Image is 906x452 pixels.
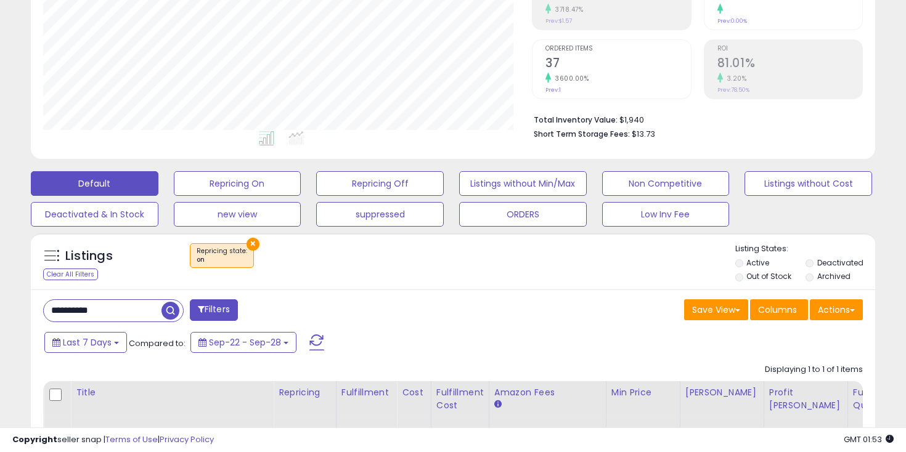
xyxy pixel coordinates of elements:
[494,399,502,410] small: Amazon Fees.
[129,337,186,349] span: Compared to:
[545,56,690,73] h2: 37
[765,364,863,376] div: Displaying 1 to 1 of 1 items
[494,386,601,399] div: Amazon Fees
[745,171,872,196] button: Listings without Cost
[717,56,862,73] h2: 81.01%
[160,434,214,445] a: Privacy Policy
[750,299,808,320] button: Columns
[746,257,769,268] label: Active
[459,171,587,196] button: Listings without Min/Max
[44,332,127,353] button: Last 7 Days
[65,248,113,265] h5: Listings
[545,86,561,94] small: Prev: 1
[723,74,747,83] small: 3.20%
[717,86,749,94] small: Prev: 78.50%
[534,111,854,126] li: $1,940
[769,386,843,412] div: Profit [PERSON_NAME]
[602,202,730,227] button: Low Inv Fee
[12,434,214,446] div: seller snap | |
[817,271,851,281] label: Archived
[717,17,747,25] small: Prev: 0.00%
[735,243,876,255] p: Listing States:
[316,171,444,196] button: Repricing Off
[459,202,587,227] button: ORDERS
[684,299,748,320] button: Save View
[844,434,894,445] span: 2025-10-6 01:53 GMT
[402,386,426,399] div: Cost
[534,129,630,139] b: Short Term Storage Fees:
[436,386,484,412] div: Fulfillment Cost
[190,332,296,353] button: Sep-22 - Sep-28
[602,171,730,196] button: Non Competitive
[534,115,618,125] b: Total Inventory Value:
[197,256,247,264] div: on
[174,171,301,196] button: Repricing On
[31,171,158,196] button: Default
[551,5,583,14] small: 3718.47%
[209,336,281,349] span: Sep-22 - Sep-28
[43,268,98,280] div: Clear All Filters
[611,386,675,399] div: Min Price
[63,336,112,349] span: Last 7 Days
[279,386,331,399] div: Repricing
[12,434,57,445] strong: Copyright
[551,74,589,83] small: 3600.00%
[31,202,158,227] button: Deactivated & In Stock
[545,17,572,25] small: Prev: $1.57
[685,386,759,399] div: [PERSON_NAME]
[632,128,655,140] span: $13.73
[853,386,896,412] div: Fulfillable Quantity
[341,386,391,399] div: Fulfillment
[174,202,301,227] button: new view
[758,304,797,316] span: Columns
[247,238,259,251] button: ×
[545,46,690,52] span: Ordered Items
[817,257,863,268] label: Deactivated
[76,386,268,399] div: Title
[197,246,247,265] span: Repricing state :
[190,299,238,321] button: Filters
[717,46,862,52] span: ROI
[810,299,863,320] button: Actions
[105,434,158,445] a: Terms of Use
[316,202,444,227] button: suppressed
[746,271,791,281] label: Out of Stock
